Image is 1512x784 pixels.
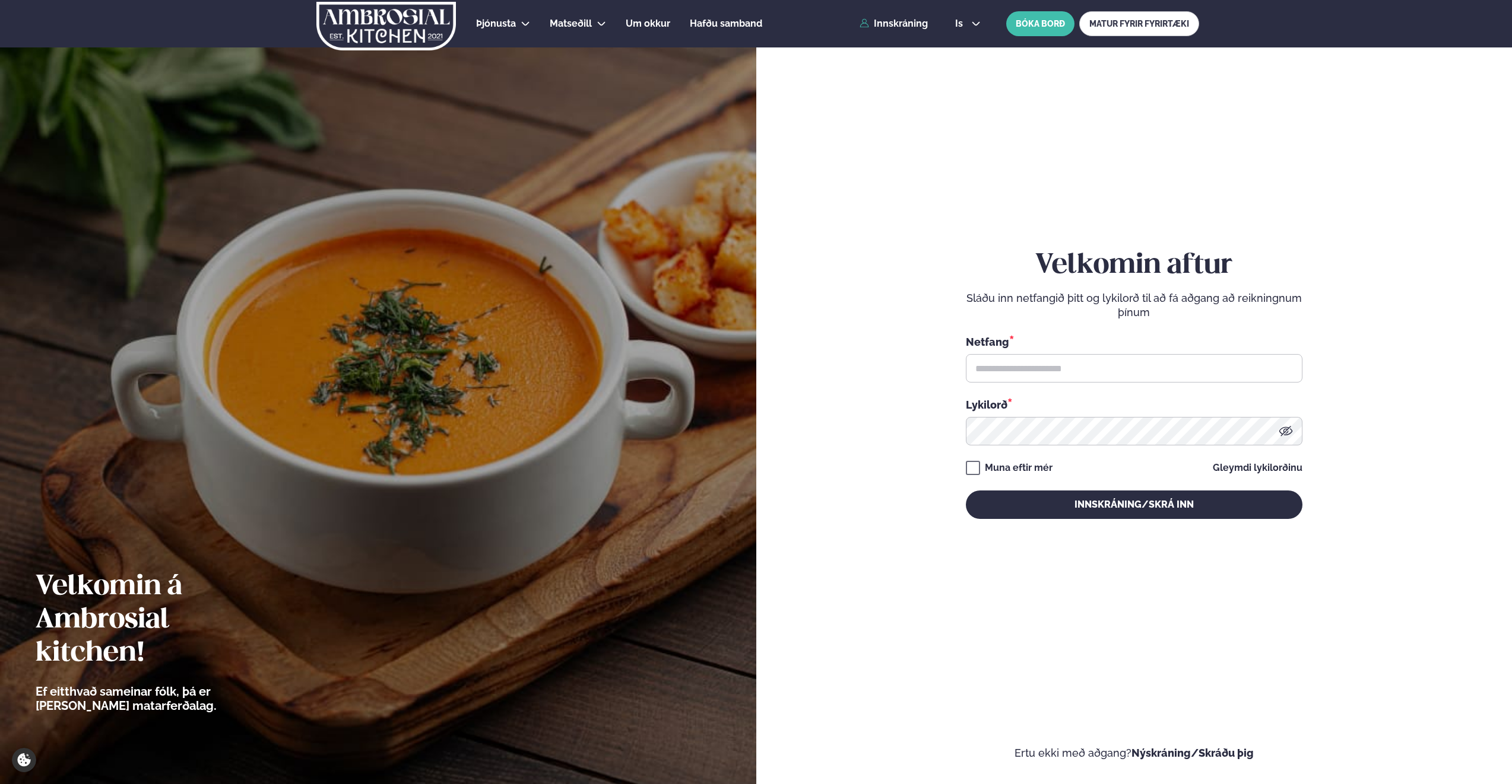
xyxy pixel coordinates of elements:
[966,490,1302,519] button: Innskráning/Skrá inn
[860,18,928,29] a: Innskráning
[12,748,36,772] a: Cookie settings
[966,249,1302,282] h2: Velkomin aftur
[966,397,1302,412] div: Lykilorð
[946,19,990,28] button: is
[690,17,762,31] a: Hafðu samband
[36,571,282,670] h2: Velkomin á Ambrosial kitchen!
[476,18,516,29] span: Þjónusta
[36,684,282,713] p: Ef eitthvað sameinar fólk, þá er [PERSON_NAME] matarferðalag.
[1079,11,1199,36] a: MATUR FYRIR FYRIRTÆKI
[966,334,1302,349] div: Netfang
[476,17,516,31] a: Þjónusta
[1131,747,1254,759] a: Nýskráning/Skráðu þig
[626,17,670,31] a: Um okkur
[792,746,1477,760] p: Ertu ekki með aðgang?
[550,17,592,31] a: Matseðill
[315,2,457,50] img: logo
[550,18,592,29] span: Matseðill
[1006,11,1074,36] button: BÓKA BORÐ
[1213,463,1302,473] a: Gleymdi lykilorðinu
[966,291,1302,320] p: Sláðu inn netfangið þitt og lykilorð til að fá aðgang að reikningnum þínum
[690,18,762,29] span: Hafðu samband
[955,19,966,28] span: is
[626,18,670,29] span: Um okkur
